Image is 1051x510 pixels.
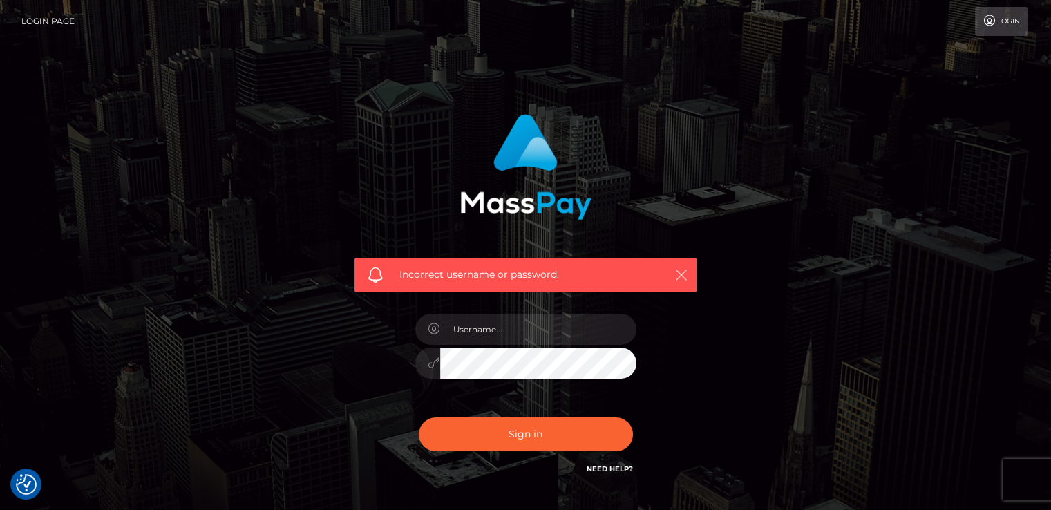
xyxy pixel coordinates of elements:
img: Revisit consent button [16,474,37,495]
a: Need Help? [587,464,633,473]
a: Login Page [21,7,75,36]
span: Incorrect username or password. [399,267,652,282]
input: Username... [440,314,636,345]
a: Login [975,7,1028,36]
button: Sign in [419,417,633,451]
button: Consent Preferences [16,474,37,495]
img: MassPay Login [460,114,591,220]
